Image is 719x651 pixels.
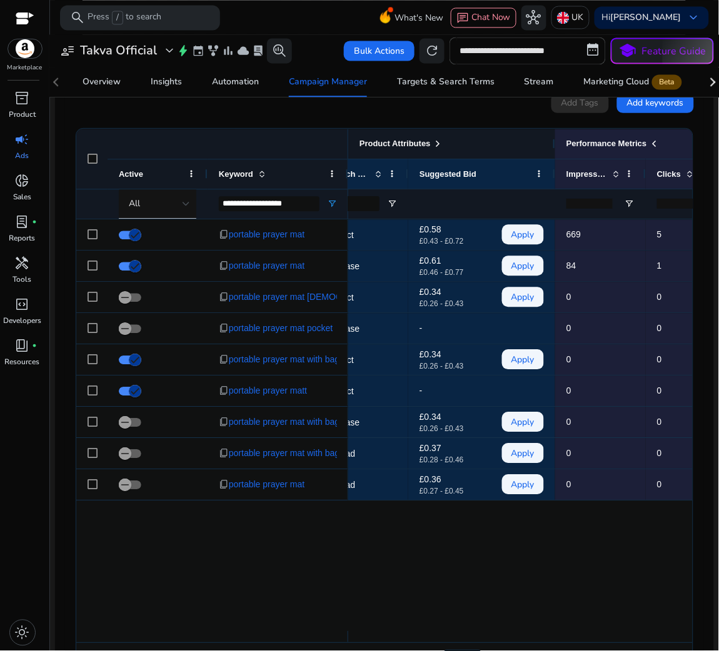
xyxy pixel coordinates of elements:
div: Overview [83,77,121,86]
span: portable prayer mat [DEMOGRAPHIC_DATA] [229,284,405,310]
p: UK [572,6,584,28]
p: Press to search [88,11,161,24]
span: Apply [511,253,535,279]
p: 669 [566,222,635,247]
span: fiber_manual_record [33,219,38,224]
span: code_blocks [15,297,30,312]
span: portable prayer mat [229,222,304,247]
span: keyboard_arrow_down [686,10,701,25]
span: 1 [657,261,662,271]
div: Automation [212,77,259,86]
div: Campaign Manager [289,77,367,86]
button: Apply [502,474,544,494]
div: - [420,378,544,404]
img: amazon.svg [8,39,42,58]
p: Exact [332,379,397,404]
span: hub [526,10,541,25]
button: schoolFeature Guide [611,37,714,64]
span: campaign [15,132,30,147]
p: 0 [566,316,635,341]
button: search_insights [267,38,292,63]
p: Marketplace [8,63,43,72]
span: Product Attributes [359,139,431,148]
span: content_copy [219,229,229,239]
span: fiber_manual_record [33,343,38,348]
span: portable prayer mat pocket [229,316,333,341]
span: Suggested Bid [420,169,476,179]
div: Marketing Cloud [584,77,685,87]
span: content_copy [219,261,229,271]
h3: Takva Official [80,43,157,58]
span: search_insights [272,43,287,58]
span: lab_profile [252,44,264,57]
span: content_copy [219,323,229,333]
button: chatChat Now [451,7,516,27]
div: Stream [525,77,554,86]
p: Exact [332,285,397,311]
button: Open Filter Menu [625,199,635,209]
button: Apply [502,224,544,244]
span: Apply [511,472,535,497]
p: Phrase [332,254,397,279]
span: Apply [511,347,535,372]
span: Chat Now [471,11,511,23]
span: Apply [511,440,535,466]
span: Apply [511,409,535,435]
p: Reports [9,232,36,244]
span: content_copy [219,448,229,458]
button: Open Filter Menu [387,199,397,209]
span: bolt [177,44,189,57]
button: Open Filter Menu [327,199,337,209]
span: 0 [657,448,662,458]
p: Phrase [332,316,397,342]
p: Exact [332,347,397,373]
p: £0.58 [420,226,482,233]
p: Exact [332,222,397,248]
span: Keyword [219,169,253,179]
button: Apply [502,349,544,369]
span: Active [119,169,143,179]
span: light_mode [15,625,30,640]
p: 0 [566,284,635,310]
div: - [420,316,544,341]
span: portable prayer mat with bag [229,347,339,372]
span: 0 [657,385,662,395]
p: Feature Guide [642,44,706,59]
button: refresh [420,38,445,63]
button: Bulk Actions [344,41,415,61]
input: Keyword Filter Input [219,196,319,211]
p: £0.43 - £0.72 [420,237,482,245]
span: portable prayer mat with bag [229,440,339,466]
input: Match Type Filter Input [332,196,380,211]
p: Developers [3,315,41,326]
p: £0.27 - £0.45 [420,487,482,495]
span: 0 [657,354,662,364]
span: chat [456,12,469,24]
p: 0 [566,347,635,372]
span: donut_small [15,173,30,188]
button: Apply [502,412,544,432]
span: Match Type [332,169,370,179]
span: What's New [395,7,443,29]
p: Phrase [332,410,397,435]
p: Ads [16,150,29,161]
span: school [619,42,637,60]
p: Resources [5,356,40,367]
p: £0.26 - £0.43 [420,425,482,432]
p: 0 [566,409,635,435]
p: £0.34 [420,288,482,296]
span: Apply [511,284,535,310]
p: 0 [566,440,635,466]
button: Apply [502,287,544,307]
span: search [70,10,85,25]
span: user_attributes [60,43,75,58]
p: £0.26 - £0.43 [420,300,482,307]
div: Insights [151,77,182,86]
button: Add keywords [617,93,694,113]
span: family_history [207,44,219,57]
span: Performance Metrics [566,139,647,148]
span: book_4 [15,338,30,353]
p: Tools [13,274,32,285]
span: Apply [511,222,535,247]
span: content_copy [219,385,229,395]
